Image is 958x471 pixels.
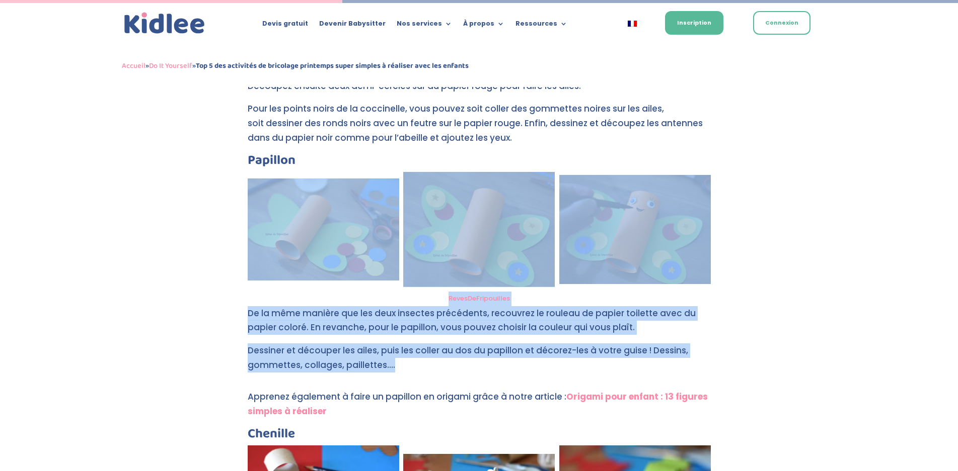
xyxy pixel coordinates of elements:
[449,294,510,303] a: RevesDeFripouilles
[248,427,711,445] h3: Chenille
[196,60,469,72] strong: Top 5 des activités de bricolage printemps super simples à réaliser avec les enfants
[248,154,711,172] h3: Papillon
[248,390,711,427] p: Apprenez également à faire un papillon en origami grâce à notre article :
[248,343,711,381] p: Dessiner et découper les ailes, puis les coller au dos du papillon et décorez-les à votre guise !...
[262,20,308,31] a: Devis gratuit
[753,11,810,35] a: Connexion
[248,102,711,154] p: Pour les points noirs de la coccinelle, vous pouvez soit coller des gommettes noires sur les aile...
[122,10,207,37] img: logo_kidlee_bleu
[122,60,145,72] a: Accueil
[463,20,504,31] a: À propos
[515,20,567,31] a: Ressources
[248,306,711,344] p: De la même manière que les deux insectes précédents, recouvrez le rouleau de papier toilette avec...
[628,21,637,27] img: Français
[122,10,207,37] a: Kidlee Logo
[248,79,711,102] p: Découpez ensuite deux demi-cercles sur du papier rouge pour faire les ailes.
[149,60,192,72] a: Do It Yourself
[122,60,469,72] span: » »
[559,175,711,284] img: Bricolage printemps papillon
[665,11,723,35] a: Inscription
[319,20,386,31] a: Devenir Babysitter
[397,20,452,31] a: Nos services
[248,178,399,280] img: Bricolage printemps papillon
[403,172,555,287] img: Bricolage printemps papillon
